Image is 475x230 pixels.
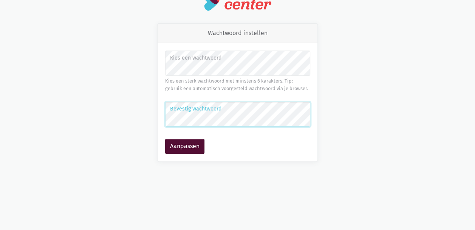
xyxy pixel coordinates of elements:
[158,24,317,43] div: Wachtwoord instellen
[170,54,305,62] label: Kies een wachtwoord
[165,51,310,154] form: Wachtwoord instellen
[170,105,305,113] label: Bevestig wachtwoord
[165,139,204,154] button: Aanpassen
[165,77,310,93] div: Kies een sterk wachtwoord met minstens 6 karakters. Tip: gebruik een automatisch voorgesteld wach...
